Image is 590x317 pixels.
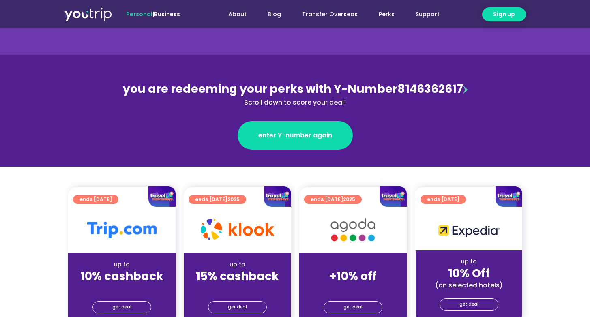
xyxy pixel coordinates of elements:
strong: 15% cashback [196,268,279,284]
a: Blog [257,7,292,22]
span: Personal [126,10,152,18]
div: (on selected hotels) [422,281,516,289]
a: About [218,7,257,22]
span: get deal [112,302,131,313]
a: get deal [324,301,382,313]
span: | [126,10,180,18]
span: enter Y-number again [258,131,332,140]
a: get deal [440,298,498,311]
strong: 10% Off [448,266,490,281]
div: up to [190,260,285,269]
div: Scroll down to score your deal! [119,98,471,107]
a: Business [154,10,180,18]
span: up to [345,260,360,268]
a: Support [405,7,450,22]
span: get deal [459,299,478,310]
a: Sign up [482,7,526,21]
a: Perks [368,7,405,22]
nav: Menu [202,7,450,22]
a: Transfer Overseas [292,7,368,22]
strong: +10% off [329,268,377,284]
div: (for stays only) [75,284,169,292]
strong: 10% cashback [80,268,163,284]
div: up to [422,257,516,266]
a: get deal [92,301,151,313]
a: get deal [208,301,267,313]
span: Sign up [493,10,515,19]
a: enter Y-number again [238,121,353,150]
div: (for stays only) [190,284,285,292]
div: (for stays only) [306,284,400,292]
span: you are redeeming your perks with Y-Number [123,81,397,97]
div: up to [75,260,169,269]
span: get deal [228,302,247,313]
span: get deal [343,302,363,313]
div: 8146362617 [119,81,471,107]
